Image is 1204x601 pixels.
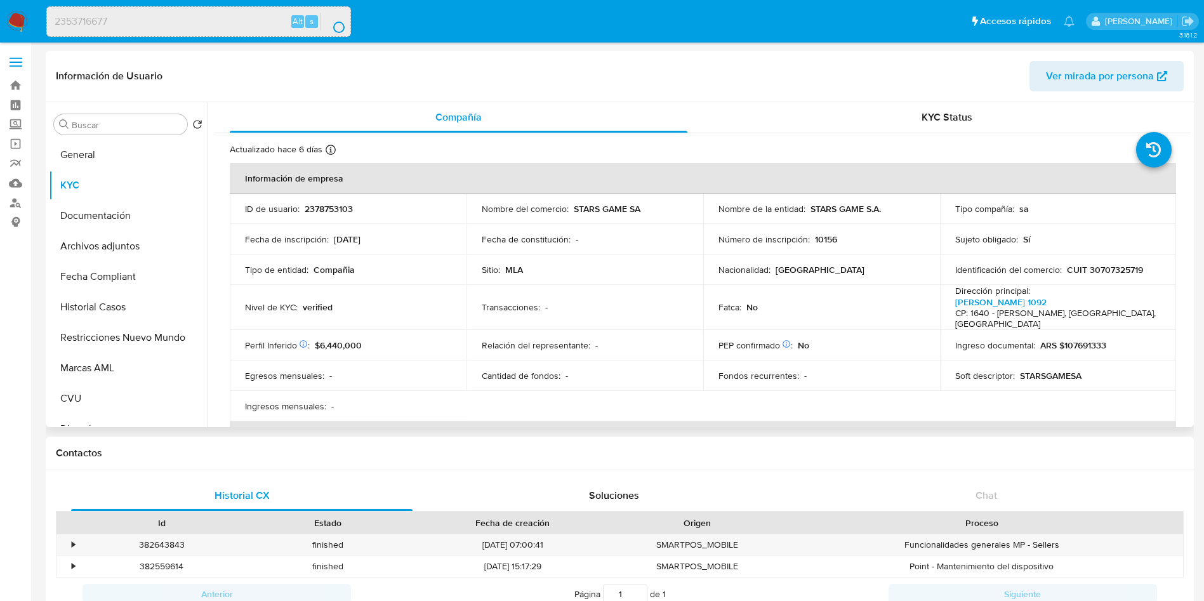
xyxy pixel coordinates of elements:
[49,383,208,414] button: CVU
[79,556,245,577] div: 382559614
[810,203,881,215] p: STARS GAME S.A.
[776,264,864,275] p: [GEOGRAPHIC_DATA]
[293,15,303,27] span: Alt
[245,556,411,577] div: finished
[49,353,208,383] button: Marcas AML
[1020,370,1082,381] p: STARSGAMESA
[72,539,75,551] div: •
[245,534,411,555] div: finished
[804,370,807,381] p: -
[329,370,332,381] p: -
[56,447,1184,459] h1: Contactos
[59,119,69,129] button: Buscar
[574,203,640,215] p: STARS GAME SA
[47,13,350,30] input: Buscar usuario o caso...
[955,234,1018,245] p: Sujeto obligado :
[955,296,1047,308] a: [PERSON_NAME] 1092
[254,517,402,529] div: Estado
[49,140,208,170] button: General
[420,517,605,529] div: Fecha de creación
[230,163,1176,194] th: Información de empresa
[781,534,1183,555] div: Funcionalidades generales MP - Sellers
[72,119,182,131] input: Buscar
[718,234,810,245] p: Número de inscripción :
[980,15,1051,28] span: Accesos rápidos
[482,301,540,313] p: Transacciones :
[230,421,1176,452] th: Datos de contacto
[192,119,202,133] button: Volver al orden por defecto
[245,340,310,351] p: Perfil Inferido :
[976,488,997,503] span: Chat
[623,517,772,529] div: Origen
[411,556,614,577] div: [DATE] 15:17:29
[955,370,1015,381] p: Soft descriptor :
[482,203,569,215] p: Nombre del comercio :
[1046,61,1154,91] span: Ver mirada por persona
[49,231,208,261] button: Archivos adjuntos
[1023,234,1030,245] p: Sí
[482,264,500,275] p: Sitio :
[315,339,362,352] span: $6,440,000
[718,301,741,313] p: Fatca :
[614,534,781,555] div: SMARTPOS_MOBILE
[411,534,614,555] div: [DATE] 07:00:41
[922,110,972,124] span: KYC Status
[303,301,333,313] p: verified
[576,234,578,245] p: -
[718,203,805,215] p: Nombre de la entidad :
[305,203,353,215] p: 2378753103
[595,340,598,351] p: -
[49,292,208,322] button: Historial Casos
[245,234,329,245] p: Fecha de inscripción :
[230,143,322,155] p: Actualizado hace 6 días
[955,308,1156,330] h4: CP: 1640 - [PERSON_NAME], [GEOGRAPHIC_DATA], [GEOGRAPHIC_DATA]
[88,517,236,529] div: Id
[331,400,334,412] p: -
[663,588,666,600] span: 1
[1029,61,1184,91] button: Ver mirada por persona
[614,556,781,577] div: SMARTPOS_MOBILE
[334,234,361,245] p: [DATE]
[545,301,548,313] p: -
[245,264,308,275] p: Tipo de entidad :
[781,556,1183,577] div: Point - Mantenimiento del dispositivo
[718,264,771,275] p: Nacionalidad :
[49,170,208,201] button: KYC
[815,234,837,245] p: 10156
[1019,203,1029,215] p: sa
[955,285,1030,296] p: Dirección principal :
[245,400,326,412] p: Ingresos mensuales :
[245,203,300,215] p: ID de usuario :
[482,340,590,351] p: Relación del representante :
[72,560,75,572] div: •
[955,203,1014,215] p: Tipo compañía :
[314,264,355,275] p: Compañia
[245,301,298,313] p: Nivel de KYC :
[1064,16,1075,27] a: Notificaciones
[482,234,571,245] p: Fecha de constitución :
[435,110,482,124] span: Compañía
[566,370,568,381] p: -
[310,15,314,27] span: s
[49,322,208,353] button: Restricciones Nuevo Mundo
[505,264,523,275] p: MLA
[718,340,793,351] p: PEP confirmado :
[215,488,270,503] span: Historial CX
[482,370,560,381] p: Cantidad de fondos :
[245,370,324,381] p: Egresos mensuales :
[955,340,1035,351] p: Ingreso documental :
[798,340,809,351] p: No
[955,264,1062,275] p: Identificación del comercio :
[79,534,245,555] div: 382643843
[589,488,639,503] span: Soluciones
[790,517,1174,529] div: Proceso
[1067,264,1143,275] p: CUIT 30707325719
[320,13,346,30] button: search-icon
[1181,15,1194,28] a: Salir
[49,201,208,231] button: Documentación
[746,301,758,313] p: No
[718,370,799,381] p: Fondos recurrentes :
[49,414,208,444] button: Direcciones
[1105,15,1177,27] p: sandra.helbardt@mercadolibre.com
[1040,340,1106,351] p: ARS $107691333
